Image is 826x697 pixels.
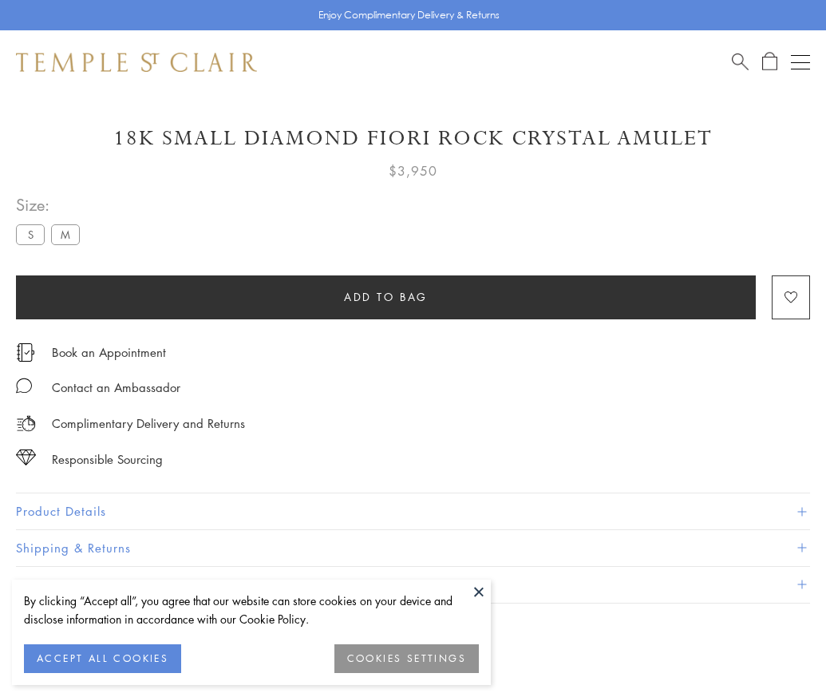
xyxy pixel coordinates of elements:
button: COOKIES SETTINGS [334,644,479,673]
button: Gifting [16,567,810,603]
h1: 18K Small Diamond Fiori Rock Crystal Amulet [16,125,810,152]
span: $3,950 [389,160,437,181]
img: Temple St. Clair [16,53,257,72]
a: Search [732,52,749,72]
button: Add to bag [16,275,756,319]
button: Product Details [16,493,810,529]
span: Size: [16,192,86,218]
img: icon_delivery.svg [16,414,36,434]
a: Book an Appointment [52,343,166,361]
a: Open Shopping Bag [762,52,777,72]
button: Open navigation [791,53,810,72]
p: Complimentary Delivery and Returns [52,414,245,434]
div: By clicking “Accept all”, you agree that our website can store cookies on your device and disclos... [24,592,479,628]
img: MessageIcon-01_2.svg [16,378,32,394]
img: icon_appointment.svg [16,343,35,362]
div: Contact an Ambassador [52,378,180,398]
label: M [51,224,80,244]
div: Responsible Sourcing [52,449,163,469]
button: ACCEPT ALL COOKIES [24,644,181,673]
button: Shipping & Returns [16,530,810,566]
label: S [16,224,45,244]
img: icon_sourcing.svg [16,449,36,465]
span: Add to bag [344,288,428,306]
p: Enjoy Complimentary Delivery & Returns [318,7,500,23]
